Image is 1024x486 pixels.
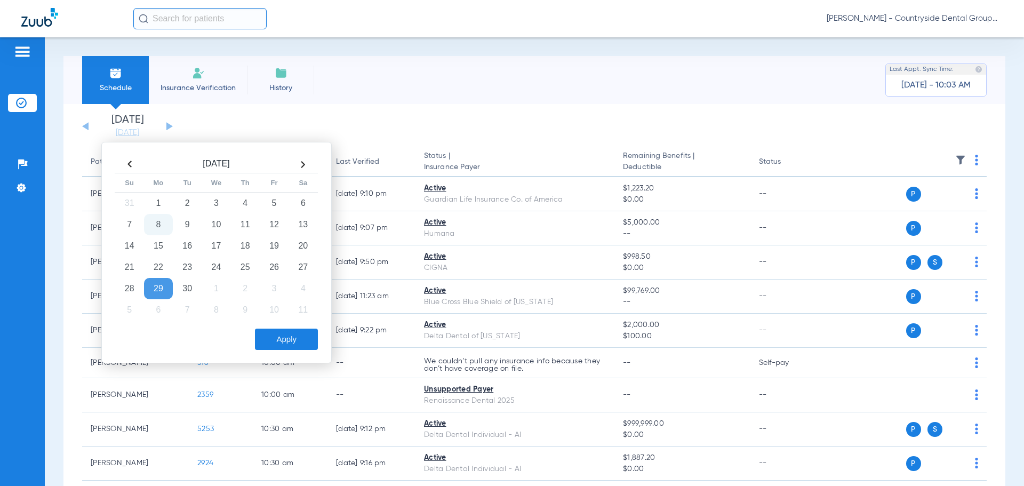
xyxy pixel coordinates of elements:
[82,447,189,481] td: [PERSON_NAME]
[424,285,606,297] div: Active
[255,83,306,93] span: History
[623,162,741,173] span: Deductible
[975,155,978,165] img: group-dot-blue.svg
[623,359,631,367] span: --
[955,155,966,165] img: filter.svg
[90,83,141,93] span: Schedule
[424,183,606,194] div: Active
[906,221,921,236] span: P
[975,357,978,368] img: group-dot-blue.svg
[424,228,606,240] div: Humana
[750,177,822,211] td: --
[327,447,415,481] td: [DATE] 9:16 PM
[95,128,159,138] a: [DATE]
[424,251,606,262] div: Active
[197,359,208,367] span: 316
[623,320,741,331] span: $2,000.00
[21,8,58,27] img: Zuub Logo
[623,285,741,297] span: $99,769.00
[197,391,213,399] span: 2359
[975,188,978,199] img: group-dot-blue.svg
[253,412,327,447] td: 10:30 AM
[827,13,1003,24] span: [PERSON_NAME] - Countryside Dental Group
[623,262,741,274] span: $0.00
[91,156,138,168] div: Patient Name
[906,422,921,437] span: P
[424,162,606,173] span: Insurance Payer
[424,217,606,228] div: Active
[906,323,921,338] span: P
[255,329,318,350] button: Apply
[424,418,606,429] div: Active
[424,194,606,205] div: Guardian Life Insurance Co. of America
[424,429,606,441] div: Delta Dental Individual - AI
[623,228,741,240] span: --
[750,412,822,447] td: --
[197,425,214,433] span: 5253
[906,187,921,202] span: P
[623,418,741,429] span: $999,999.00
[109,67,122,79] img: Schedule
[95,115,159,138] li: [DATE]
[157,83,239,93] span: Insurance Verification
[82,412,189,447] td: [PERSON_NAME]
[975,325,978,336] img: group-dot-blue.svg
[906,255,921,270] span: P
[424,452,606,464] div: Active
[327,412,415,447] td: [DATE] 9:12 PM
[327,378,415,412] td: --
[890,64,954,75] span: Last Appt. Sync Time:
[197,459,213,467] span: 2924
[750,447,822,481] td: --
[927,422,942,437] span: S
[192,67,205,79] img: Manual Insurance Verification
[975,66,982,73] img: last sync help info
[424,384,606,395] div: Unsupported Payer
[623,183,741,194] span: $1,223.20
[623,452,741,464] span: $1,887.20
[336,156,407,168] div: Last Verified
[327,211,415,245] td: [DATE] 9:07 PM
[927,255,942,270] span: S
[750,348,822,378] td: Self-pay
[133,8,267,29] input: Search for patients
[623,251,741,262] span: $998.50
[327,177,415,211] td: [DATE] 9:10 PM
[82,378,189,412] td: [PERSON_NAME]
[623,194,741,205] span: $0.00
[424,320,606,331] div: Active
[144,156,289,173] th: [DATE]
[424,464,606,475] div: Delta Dental Individual - AI
[415,147,614,177] th: Status |
[327,280,415,314] td: [DATE] 11:23 AM
[906,456,921,471] span: P
[975,424,978,434] img: group-dot-blue.svg
[975,389,978,400] img: group-dot-blue.svg
[253,378,327,412] td: 10:00 AM
[623,297,741,308] span: --
[424,331,606,342] div: Delta Dental of [US_STATE]
[253,447,327,481] td: 10:30 AM
[975,458,978,468] img: group-dot-blue.svg
[91,156,180,168] div: Patient Name
[614,147,750,177] th: Remaining Benefits |
[327,314,415,348] td: [DATE] 9:22 PM
[975,291,978,301] img: group-dot-blue.svg
[275,67,287,79] img: History
[901,80,971,91] span: [DATE] - 10:03 AM
[750,147,822,177] th: Status
[623,464,741,475] span: $0.00
[750,211,822,245] td: --
[750,314,822,348] td: --
[424,395,606,407] div: Renaissance Dental 2025
[139,14,148,23] img: Search Icon
[623,391,631,399] span: --
[424,297,606,308] div: Blue Cross Blue Shield of [US_STATE]
[327,245,415,280] td: [DATE] 9:50 PM
[750,280,822,314] td: --
[623,429,741,441] span: $0.00
[750,245,822,280] td: --
[424,262,606,274] div: CIGNA
[750,378,822,412] td: --
[906,289,921,304] span: P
